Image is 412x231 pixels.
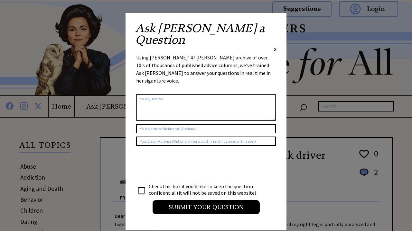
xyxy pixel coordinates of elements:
div: Using [PERSON_NAME]' 47 [PERSON_NAME] archive of over 10's of thousands of published advice colum... [136,54,276,91]
td: Check this box if you'd like to keep the question confidential (it will not be saved on this webs... [148,183,262,196]
input: Your Name or Nickname (Optional) [136,124,276,133]
iframe: reCAPTCHA [136,152,234,177]
input: Your Email Address (Optional if you would like notifications on this post) [136,137,276,146]
input: Submit your Question [153,200,260,214]
span: X [274,46,277,52]
h2: Ask [PERSON_NAME] a Question [135,22,277,46]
